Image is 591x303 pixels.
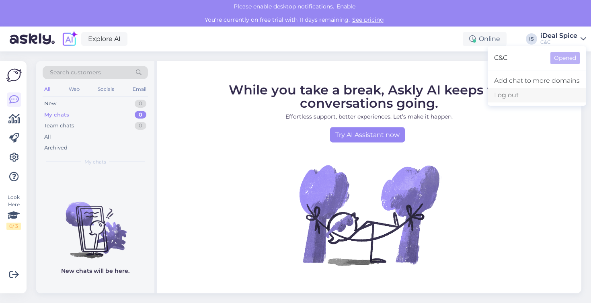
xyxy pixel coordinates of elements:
div: Archived [44,144,68,152]
p: Effortless support, better experiences. Let’s make it happen. [192,112,546,121]
div: 0 [135,100,146,108]
div: Team chats [44,122,74,130]
img: explore-ai [61,31,78,47]
div: Log out [488,88,586,102]
div: Socials [96,84,116,94]
div: C&C [540,39,577,45]
img: No Chat active [297,142,441,287]
img: No chats [36,187,154,260]
a: See pricing [350,16,386,23]
div: All [43,84,52,94]
img: Askly Logo [6,68,22,83]
div: Web [67,84,81,94]
div: 0 / 3 [6,223,21,230]
div: iDeal Spice [540,33,577,39]
span: While you take a break, Askly AI keeps the conversations going. [229,82,509,111]
a: Explore AI [81,32,127,46]
div: IS [526,33,537,45]
a: Add chat to more domains [488,74,586,88]
span: C&C [494,52,544,64]
p: New chats will be here. [61,267,129,275]
div: Online [463,32,507,46]
span: Search customers [50,68,101,77]
button: Opened [550,52,580,64]
div: New [44,100,56,108]
div: 0 [135,122,146,130]
div: Look Here [6,194,21,230]
div: My chats [44,111,69,119]
div: All [44,133,51,141]
span: My chats [84,158,106,166]
a: Try AI Assistant now [330,127,405,142]
span: Enable [334,3,358,10]
a: iDeal SpiceC&C [540,33,586,45]
div: Email [131,84,148,94]
div: 0 [135,111,146,119]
